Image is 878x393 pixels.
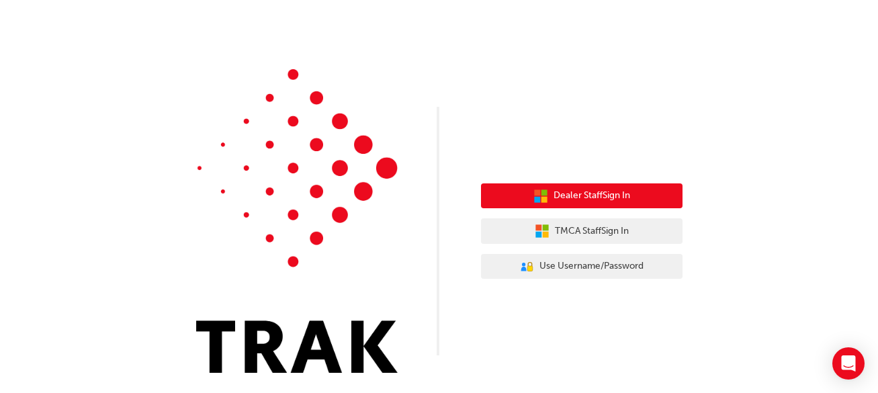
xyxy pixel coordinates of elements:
[481,183,683,209] button: Dealer StaffSign In
[196,69,398,373] img: Trak
[555,224,629,239] span: TMCA Staff Sign In
[481,254,683,279] button: Use Username/Password
[832,347,865,380] div: Open Intercom Messenger
[539,259,644,274] span: Use Username/Password
[481,218,683,244] button: TMCA StaffSign In
[554,188,630,204] span: Dealer Staff Sign In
